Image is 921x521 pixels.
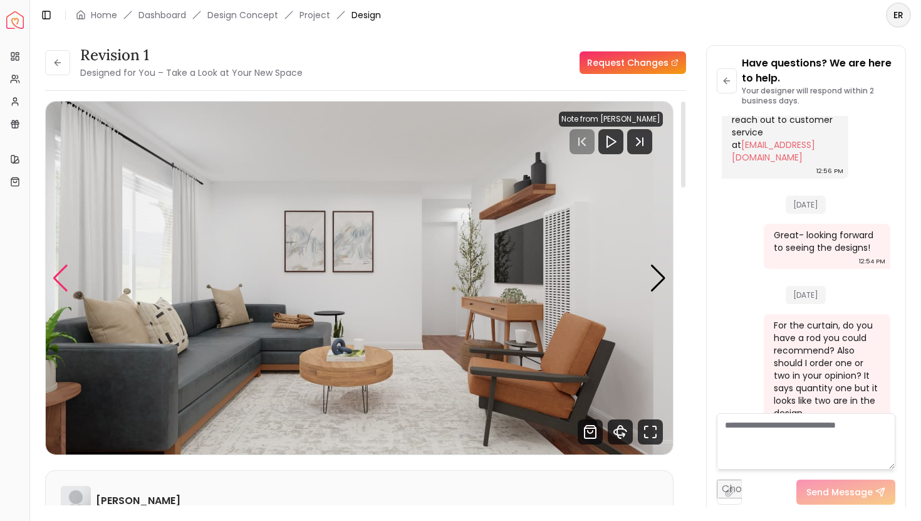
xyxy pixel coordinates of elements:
div: For the curtain, do you have a rod you could recommend? Also should I order one or two in your op... [774,319,878,419]
svg: Next Track [627,129,652,154]
svg: Fullscreen [638,419,663,445]
button: ER [886,3,911,28]
a: Request Changes [580,51,686,74]
svg: 360 View [608,419,633,445]
div: Previous slide [52,265,69,292]
h3: Revision 1 [80,45,303,65]
div: Note from [PERSON_NAME] [559,112,663,127]
a: Spacejoy [6,11,24,29]
span: Design [351,9,381,21]
a: Project [299,9,330,21]
span: [DATE] [786,286,826,304]
span: [DATE] [786,196,826,214]
span: ER [887,4,910,26]
li: Design Concept [207,9,278,21]
svg: Play [603,134,618,149]
img: Design Render 1 [46,102,673,455]
svg: Shop Products from this design [578,419,603,445]
nav: breadcrumb [76,9,381,21]
div: Carousel [46,102,673,455]
img: Heather Wise [61,486,91,516]
p: Your designer will respond within 2 business days. [742,86,895,106]
a: [EMAIL_ADDRESS][DOMAIN_NAME] [732,139,815,164]
a: Dashboard [138,9,186,21]
p: Have questions? We are here to help. [742,56,895,86]
h6: [PERSON_NAME] [96,493,180,508]
div: Great- looking forward to seeing the designs! [774,229,878,254]
div: Next slide [650,265,667,292]
div: 12:56 PM [816,165,843,177]
small: Designed for You – Take a Look at Your New Space [80,66,303,79]
img: Spacejoy Logo [6,11,24,29]
a: Home [91,9,117,21]
div: 12:54 PM [859,255,885,268]
div: 2 / 3 [46,102,673,455]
